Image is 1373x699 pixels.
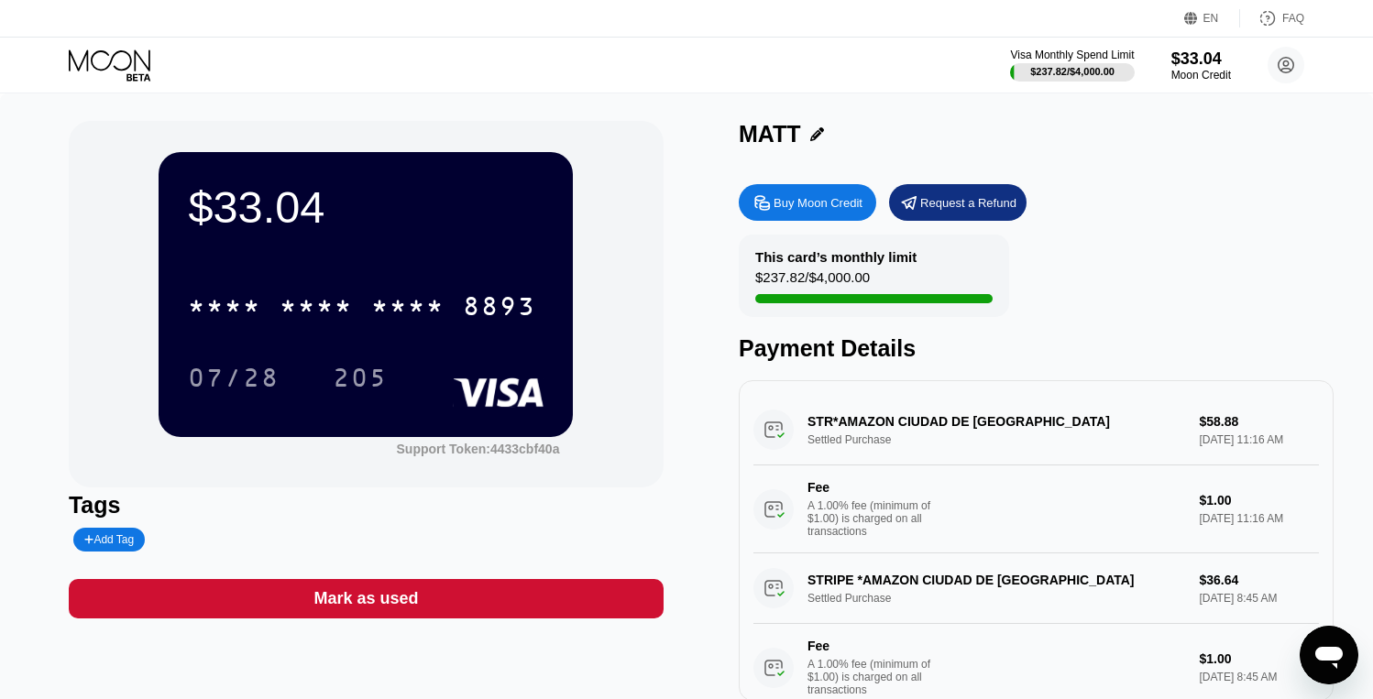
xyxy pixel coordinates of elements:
div: $33.04 [188,181,544,233]
div: $237.82 / $4,000.00 [755,269,870,294]
div: FeeA 1.00% fee (minimum of $1.00) is charged on all transactions$1.00[DATE] 11:16 AM [753,465,1319,553]
div: 07/28 [174,355,293,400]
div: Support Token: 4433cbf40a [397,442,560,456]
div: This card’s monthly limit [755,249,917,265]
iframe: Bouton de lancement de la fenêtre de messagerie [1300,626,1358,684]
div: FAQ [1282,12,1304,25]
div: Mark as used [313,588,418,609]
div: $33.04 [1171,49,1231,69]
div: A 1.00% fee (minimum of $1.00) is charged on all transactions [807,658,945,696]
div: Tags [69,492,664,519]
div: [DATE] 8:45 AM [1199,671,1319,683]
div: Fee [807,639,936,653]
div: $33.04Moon Credit [1171,49,1231,82]
div: 205 [333,366,388,395]
div: Buy Moon Credit [739,184,876,221]
div: Buy Moon Credit [774,195,862,211]
div: EN [1203,12,1219,25]
div: Request a Refund [889,184,1027,221]
div: Mark as used [69,579,664,618]
div: $1.00 [1199,651,1319,666]
div: EN [1184,9,1240,27]
div: Request a Refund [920,195,1016,211]
div: $1.00 [1199,493,1319,508]
div: $237.82 / $4,000.00 [1030,66,1115,77]
div: Visa Monthly Spend Limit$237.82/$4,000.00 [1010,49,1134,82]
div: Visa Monthly Spend Limit [1010,49,1134,61]
div: FAQ [1240,9,1304,27]
div: 07/28 [188,366,280,395]
div: [DATE] 11:16 AM [1199,512,1319,525]
div: Support Token:4433cbf40a [397,442,560,456]
div: 8893 [463,294,536,323]
div: Payment Details [739,335,1334,362]
div: Moon Credit [1171,69,1231,82]
div: A 1.00% fee (minimum of $1.00) is charged on all transactions [807,499,945,538]
div: MATT [739,121,801,147]
div: Add Tag [84,533,134,546]
div: 205 [319,355,401,400]
div: Fee [807,480,936,495]
div: Add Tag [73,528,145,552]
